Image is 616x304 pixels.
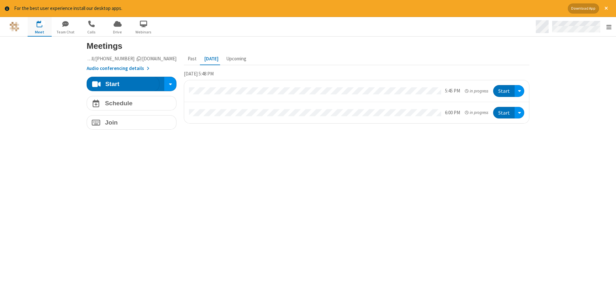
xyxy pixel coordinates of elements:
[92,77,159,91] button: Start
[465,109,488,116] em: in progress
[41,21,45,25] div: 2
[105,81,119,87] h4: Start
[87,96,176,110] button: Schedule
[87,115,176,130] button: Join
[184,71,214,77] span: [DATE] 5:48 PM
[222,53,250,65] button: Upcoming
[184,70,530,128] section: Today's Meetings
[167,79,174,89] div: Start conference options
[87,55,176,72] section: Account details
[493,85,515,97] button: Start
[132,29,156,35] span: Webinars
[515,85,524,97] div: Open menu
[105,100,133,106] h4: Schedule
[601,4,611,13] button: Close alert
[568,4,599,13] button: Download App
[106,29,130,35] span: Drive
[493,107,515,119] button: Start
[445,109,460,117] div: 6:00 PM
[54,29,78,35] span: Team Chat
[80,29,104,35] span: Calls
[184,53,201,65] button: Past
[87,65,149,72] button: Audio conferencing details
[465,88,488,94] em: in progress
[201,53,222,65] button: [DATE]
[76,56,177,62] span: Copy my meeting room link
[105,119,118,126] h4: Join
[14,5,563,12] div: For the best user experience install our desktop apps.
[10,22,19,31] img: QA Selenium DO NOT DELETE OR CHANGE
[87,41,529,50] h3: Meetings
[515,107,524,119] div: Open menu
[87,55,176,63] button: Copy my meeting room linkCopy my meeting room link
[28,29,52,35] span: Meet
[445,87,460,95] div: 5:45 PM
